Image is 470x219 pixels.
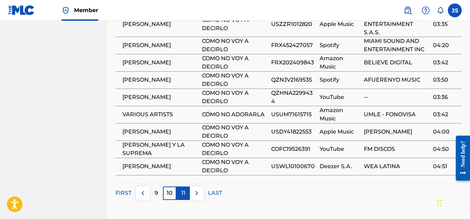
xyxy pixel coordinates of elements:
span: COMO NO VOY A DECIRLO [202,158,268,175]
p: FIRST [116,189,131,197]
span: 04:51 [433,162,458,171]
span: 03:42 [433,110,458,119]
span: 03:50 [433,76,458,84]
span: USZZR1012820 [271,20,316,28]
span: CÓMO NO ADORARLA [202,110,268,119]
span: MIAMI SOUND AND ENTERTAINMENT INC [364,37,430,54]
span: Amazon Music [320,54,360,71]
div: Help [419,3,433,17]
span: Apple Music [320,128,360,136]
p: 10 [167,189,173,197]
span: [PERSON_NAME] [122,76,199,84]
p: 11 [181,189,185,197]
img: right [193,189,201,197]
span: FM DISCOS [364,145,430,153]
img: MLC Logo [8,5,35,15]
span: 04:00 [433,128,458,136]
span: COMO NO VOY A DECIRLO [202,89,268,106]
a: Public Search [401,3,415,17]
img: Top Rightsholder [62,6,70,15]
div: Widget de chat [435,186,470,219]
span: VIBRA MUSIC ENTERTAINMENT S.A.S. [364,12,430,37]
img: left [139,189,147,197]
span: [PERSON_NAME] [122,41,199,49]
span: [PERSON_NAME] [122,20,199,28]
span: [PERSON_NAME] [122,93,199,101]
div: User Menu [448,3,462,17]
img: help [422,6,430,15]
div: Notifications [437,7,444,14]
span: WEA LATINA [364,162,430,171]
span: Amazon Music [320,106,360,123]
p: LAST [208,189,222,197]
span: COMO NO VOY A DECIRLO [202,16,268,33]
img: search [404,6,412,15]
span: [PERSON_NAME] Y LA SUPREMA [122,141,199,157]
span: FRX202409843 [271,58,316,67]
span: AFUERENYO MUSIC [364,76,430,84]
span: COMO NO VOY A DECIRLO [202,141,268,157]
span: YouTube [320,145,360,153]
span: [PERSON_NAME] [122,58,199,67]
span: UMLE - FONOVISA [364,110,430,119]
span: Member [74,6,98,14]
span: COMO NO VOY A DECIRLO [202,124,268,140]
span: -- [364,93,430,101]
span: USDY41822553 [271,128,316,136]
span: 04:20 [433,41,458,49]
span: QZNJV2169535 [271,76,316,84]
iframe: Resource Center [451,130,470,186]
span: Apple Music [320,20,360,28]
span: FRX452427057 [271,41,316,49]
span: 04:50 [433,145,458,153]
span: COMO NO VOY A DECIRLO [202,37,268,54]
span: Deezer S.A. [320,162,360,171]
span: USWL10100670 [271,162,316,171]
iframe: Chat Widget [435,186,470,219]
span: COFC19526391 [271,145,316,153]
span: 03:42 [433,58,458,67]
span: COMO NO VOY A DECIRLO [202,54,268,71]
div: Arrastrar [437,193,442,213]
span: YouTube [320,93,360,101]
span: QZHNA2299434 [271,89,316,106]
span: Spotify [320,41,360,49]
span: 03:36 [433,93,458,101]
span: 03:35 [433,20,458,28]
span: VARIOUS ARTISTS [122,110,199,119]
p: 9 [155,189,158,197]
span: [PERSON_NAME] [364,128,430,136]
span: COMO NO VOY A DECIRLO [202,72,268,88]
span: BELIEVE DIGITAL [364,58,430,67]
span: [PERSON_NAME] [122,128,199,136]
span: USUM71615715 [271,110,316,119]
span: [PERSON_NAME] [122,162,199,171]
span: Spotify [320,76,360,84]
